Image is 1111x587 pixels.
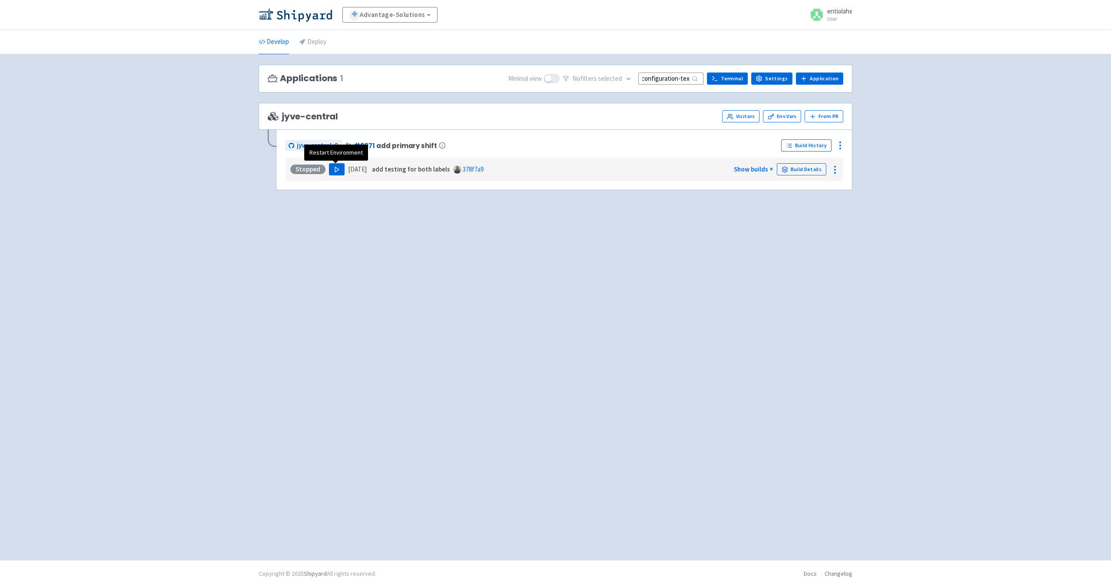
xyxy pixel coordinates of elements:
span: entiolahx [827,7,852,15]
span: Minimal view [508,74,542,84]
a: Application [796,73,843,85]
a: entiolahx User [805,8,852,22]
a: Terminal [707,73,748,85]
a: Changelog [825,570,852,577]
a: #2071 [354,141,375,150]
span: add primary shift [376,142,437,149]
a: jyve-central [285,140,342,152]
span: jyve-central [268,112,338,122]
input: Search... [638,73,703,84]
span: 1 [340,73,343,83]
a: Settings [751,73,792,85]
img: Shipyard logo [259,8,332,22]
button: From PR [805,110,843,122]
a: Docs [804,570,817,577]
div: Stopped [290,165,325,174]
a: Build Details [777,163,826,175]
h3: Applications [268,73,343,83]
a: Develop [259,30,289,54]
button: Play [329,163,345,175]
strong: add testing for both labels [372,165,450,173]
span: jyve-central [297,141,332,151]
a: Advantage-Solutions [342,7,437,23]
a: 378f7a9 [463,165,483,173]
small: User [827,16,852,22]
a: Show builds + [734,165,773,173]
span: selected [598,74,622,82]
span: No filter s [572,74,622,84]
div: Copyright © 2025 All rights reserved. [259,569,376,578]
a: Visitors [722,110,759,122]
time: [DATE] [348,165,367,173]
a: Deploy [299,30,326,54]
a: Shipyard [304,570,327,577]
a: Env Vars [763,110,801,122]
a: Build History [781,139,832,152]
